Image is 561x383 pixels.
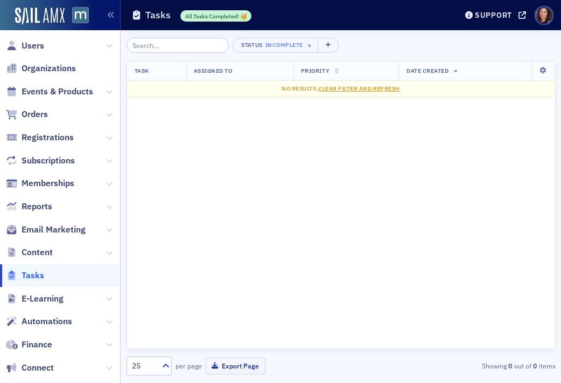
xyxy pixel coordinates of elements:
[406,67,448,74] span: Date Created
[22,247,53,258] span: Content
[180,10,252,22] div: All Tasks Completed! 🥳
[6,362,54,374] a: Connect
[6,270,44,282] a: Tasks
[6,86,93,98] a: Events & Products
[6,155,75,167] a: Subscriptions
[6,177,74,189] a: Memberships
[535,6,553,25] span: Profile
[6,293,64,305] a: E-Learning
[65,7,89,25] a: View Homepage
[176,361,202,371] label: per page
[233,38,319,53] button: StatusIncomplete×
[6,316,72,327] a: Automations
[22,63,76,74] span: Organizations
[6,224,86,236] a: Email Marketing
[6,247,53,258] a: Content
[6,132,74,143] a: Registrations
[145,9,171,22] h1: Tasks
[135,85,548,93] div: No results.
[22,339,52,351] span: Finance
[22,201,52,213] span: Reports
[22,108,48,120] span: Orders
[22,270,44,282] span: Tasks
[22,132,74,143] span: Registrations
[6,201,52,213] a: Reports
[22,316,72,327] span: Automations
[475,10,512,20] div: Support
[507,361,514,371] strong: 0
[135,67,149,74] span: Task
[420,361,556,371] div: Showing out of items
[241,42,263,49] div: Status
[206,358,265,374] button: Export Page
[72,7,89,24] img: SailAMX
[301,67,329,74] span: Priority
[22,86,93,98] span: Events & Products
[132,360,156,372] div: 25
[318,85,400,92] span: Clear Filter and Refresh
[22,155,75,167] span: Subscriptions
[531,361,539,371] strong: 0
[15,8,65,25] img: SailAMX
[22,293,64,305] span: E-Learning
[265,40,303,51] div: Incomplete
[6,108,48,120] a: Orders
[305,40,314,50] span: ×
[127,38,229,53] input: Search…
[22,177,74,189] span: Memberships
[22,224,86,236] span: Email Marketing
[22,362,54,374] span: Connect
[194,67,233,74] span: Assigned To
[6,63,76,74] a: Organizations
[22,40,44,52] span: Users
[6,339,52,351] a: Finance
[6,40,44,52] a: Users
